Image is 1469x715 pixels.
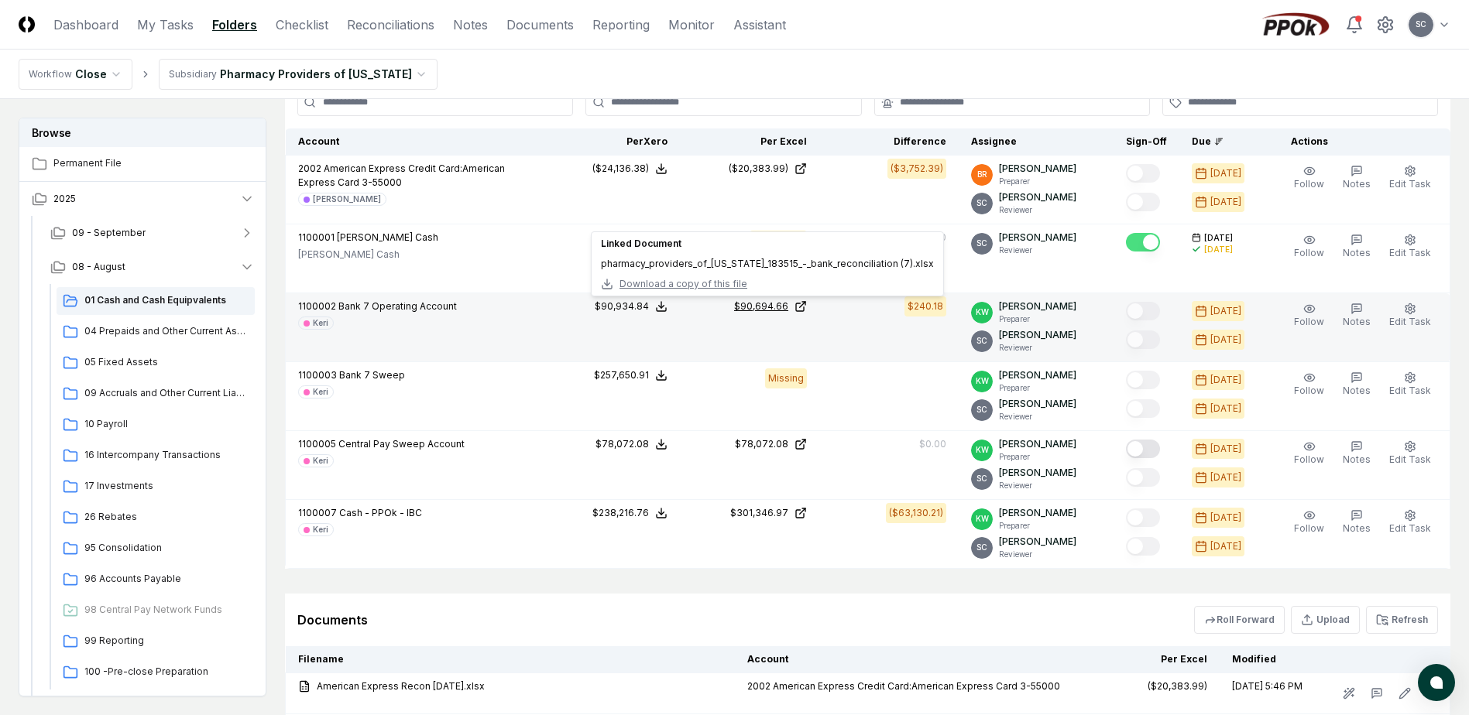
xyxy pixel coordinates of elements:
[1126,193,1160,211] button: Mark complete
[999,342,1076,354] p: Reviewer
[19,118,266,147] h3: Browse
[976,404,987,416] span: SC
[1210,333,1241,347] div: [DATE]
[1210,539,1241,553] div: [DATE]
[347,15,434,34] a: Reconciliations
[601,237,934,251] div: Linked Document
[735,646,1080,673] th: Account
[1126,537,1160,556] button: Mark complete
[999,204,1076,216] p: Reviewer
[1258,12,1333,37] img: PPOk logo
[313,455,328,467] div: Keri
[313,386,328,398] div: Keri
[1210,166,1241,180] div: [DATE]
[1386,231,1434,263] button: Edit Task
[999,245,1076,256] p: Reviewer
[734,299,788,313] div: $90,694.66
[999,506,1076,520] p: [PERSON_NAME]
[1126,302,1160,320] button: Mark complete
[976,473,987,484] span: SC
[84,634,249,648] span: 99 Reporting
[999,466,1076,480] p: [PERSON_NAME]
[38,284,267,693] div: 08 - August
[592,506,649,520] div: $238,216.76
[313,317,328,329] div: Keri
[1386,437,1434,470] button: Edit Task
[298,162,321,174] span: 2002
[19,182,267,216] button: 2025
[84,510,249,524] span: 26 Rebates
[999,368,1076,382] p: [PERSON_NAME]
[313,193,381,205] div: [PERSON_NAME]
[730,506,788,520] div: $301,346.97
[541,128,680,156] th: Per Xero
[976,375,989,387] span: KW
[1343,522,1371,534] span: Notes
[976,197,987,209] span: SC
[212,15,257,34] a: Folders
[1210,195,1241,209] div: [DATE]
[680,128,819,156] th: Per Excel
[999,176,1076,187] p: Preparer
[1291,606,1360,634] button: Upload
[610,231,649,245] div: $200.00
[1126,330,1160,349] button: Mark complete
[72,226,146,240] span: 09 - September
[84,479,249,493] span: 17 Investments
[1340,368,1374,401] button: Notes
[1389,178,1431,190] span: Edit Task
[1210,373,1241,387] div: [DATE]
[595,299,649,313] div: $90,934.84
[453,15,488,34] a: Notes
[19,147,267,181] a: Permanent File
[1148,679,1207,693] div: ($20,383.99)
[298,369,337,381] span: 1100003
[1291,231,1327,263] button: Follow
[692,162,807,176] a: ($20,383.99)
[57,287,255,315] a: 01 Cash and Cash Equipvalents
[53,192,76,206] span: 2025
[57,504,255,532] a: 26 Rebates
[1340,231,1374,263] button: Notes
[908,299,943,313] div: $240.18
[976,306,989,318] span: KW
[1279,135,1438,149] div: Actions
[1386,506,1434,539] button: Edit Task
[1291,162,1327,194] button: Follow
[506,15,574,34] a: Documents
[57,411,255,439] a: 10 Payroll
[1126,440,1160,458] button: Mark complete
[1210,402,1241,416] div: [DATE]
[84,572,249,586] span: 96 Accounts Payable
[1366,606,1438,634] button: Refresh
[1386,368,1434,401] button: Edit Task
[976,513,989,525] span: KW
[298,135,529,149] div: Account
[313,524,328,535] div: Keri
[747,679,1068,693] div: 2002 American Express Credit Card:American Express Card 3-55000
[1294,178,1324,190] span: Follow
[337,231,438,243] span: [PERSON_NAME] Cash
[1294,453,1324,465] span: Follow
[999,480,1076,491] p: Reviewer
[999,397,1076,411] p: [PERSON_NAME]
[1220,646,1320,673] th: Modified
[1389,247,1431,258] span: Edit Task
[765,368,807,388] div: Missing
[1389,453,1431,465] span: Edit Task
[1080,646,1220,673] th: Per Excel
[1416,19,1426,30] span: SC
[999,437,1076,451] p: [PERSON_NAME]
[1114,128,1179,156] th: Sign-Off
[276,15,328,34] a: Checklist
[594,368,649,382] div: $257,650.91
[1291,368,1327,401] button: Follow
[19,59,438,90] nav: breadcrumb
[1343,178,1371,190] span: Notes
[919,231,946,245] div: $0.00
[1291,437,1327,470] button: Follow
[733,15,786,34] a: Assistant
[594,368,668,382] button: $257,650.91
[84,355,249,369] span: 05 Fixed Assets
[298,679,722,693] a: American Express Recon [DATE].xlsx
